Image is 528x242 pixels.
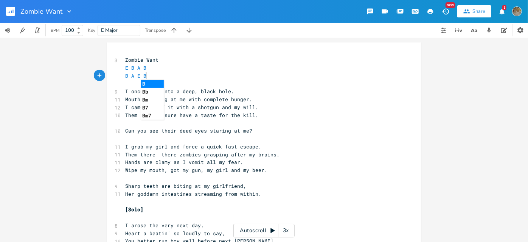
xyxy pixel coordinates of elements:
[125,72,128,79] span: B
[494,5,509,18] button: 1
[125,104,258,111] span: I came out of it with a shotgun and my will.
[141,80,164,88] li: B
[141,88,164,96] li: Bb
[472,8,485,15] div: Share
[51,28,59,33] div: BPM
[131,64,134,71] span: B
[502,5,506,10] div: 1
[125,143,261,150] span: I grab my girl and force a quick fast escape.
[137,64,140,71] span: A
[20,8,62,15] span: Zombie Want
[88,28,95,33] div: Key
[125,167,267,173] span: Wipe my mouth, got my gun, my girl and my beer.
[125,206,143,213] span: [Solo]
[131,72,134,79] span: A
[145,28,166,33] div: Transpose
[141,104,164,112] li: B7
[125,112,258,119] span: Them zombies sure have a taste for the kill.
[446,2,455,8] div: New
[125,190,261,197] span: Her goddamn intestines streaming from within.
[141,96,164,104] li: Bm
[137,72,140,79] span: E
[457,5,491,17] button: Share
[125,183,246,189] span: Sharp teeth are biting at my girlfriend,
[125,222,204,229] span: I arose the very next day.
[512,6,522,16] img: dustindegase
[125,159,243,165] span: Hands are clamy as I vomit all my fear.
[143,72,146,79] span: B
[125,64,128,71] span: E
[125,230,225,237] span: Heart a beatin' so loudly to say,
[141,112,164,120] li: Bm7
[233,224,295,237] div: Autoscroll
[101,27,118,34] span: E Major
[438,5,453,18] button: New
[125,151,280,158] span: Them there there zombies grasping after my brains.
[279,224,293,237] div: 3x
[125,88,234,95] span: I once fell into a deep, black hole.
[125,56,158,63] span: Zombie Want
[125,96,252,103] span: Mouth a'gaping at me with complete hunger.
[125,127,252,134] span: Can you see their deed eyes staring at me?
[143,64,146,71] span: B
